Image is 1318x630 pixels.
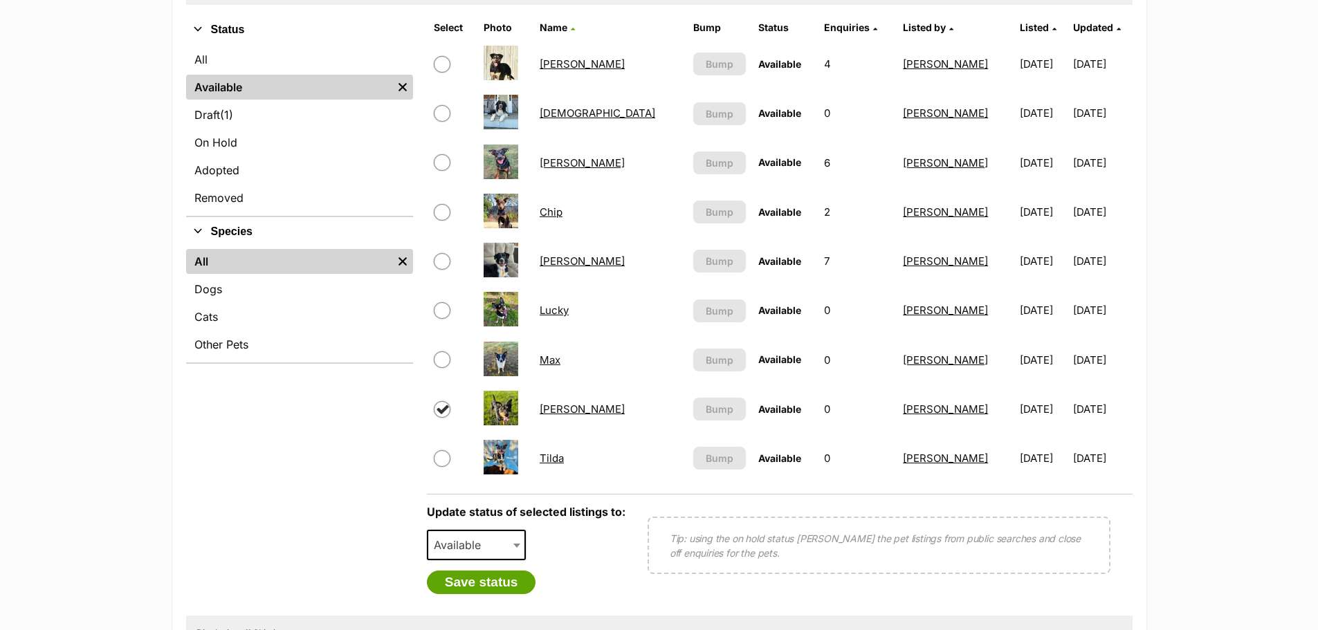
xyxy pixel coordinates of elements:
[758,403,801,415] span: Available
[693,250,745,272] button: Bump
[186,332,413,357] a: Other Pets
[903,57,988,71] a: [PERSON_NAME]
[1014,40,1072,88] td: [DATE]
[540,452,564,465] a: Tilda
[392,249,413,274] a: Remove filter
[1073,385,1131,433] td: [DATE]
[818,286,896,334] td: 0
[1073,21,1113,33] span: Updated
[186,246,413,362] div: Species
[1014,385,1072,433] td: [DATE]
[758,304,801,316] span: Available
[540,156,625,169] a: [PERSON_NAME]
[186,130,413,155] a: On Hold
[818,40,896,88] td: 4
[540,21,567,33] span: Name
[186,185,413,210] a: Removed
[186,249,392,274] a: All
[758,107,801,119] span: Available
[1073,434,1131,482] td: [DATE]
[758,353,801,365] span: Available
[758,58,801,70] span: Available
[758,452,801,464] span: Available
[428,17,477,39] th: Select
[540,402,625,416] a: [PERSON_NAME]
[706,106,733,121] span: Bump
[186,44,413,216] div: Status
[818,89,896,137] td: 0
[1073,89,1131,137] td: [DATE]
[818,237,896,285] td: 7
[903,452,988,465] a: [PERSON_NAME]
[186,21,413,39] button: Status
[706,451,733,465] span: Bump
[818,434,896,482] td: 0
[706,156,733,170] span: Bump
[818,188,896,236] td: 2
[220,106,233,123] span: (1)
[392,75,413,100] a: Remove filter
[903,21,946,33] span: Listed by
[186,75,392,100] a: Available
[670,531,1088,560] p: Tip: using the on hold status [PERSON_NAME] the pet listings from public searches and close off e...
[706,402,733,416] span: Bump
[1073,286,1131,334] td: [DATE]
[693,349,745,371] button: Bump
[693,447,745,470] button: Bump
[540,57,625,71] a: [PERSON_NAME]
[903,156,988,169] a: [PERSON_NAME]
[186,304,413,329] a: Cats
[1014,434,1072,482] td: [DATE]
[824,21,877,33] a: Enquiries
[824,21,870,33] span: translation missing: en.admin.listings.index.attributes.enquiries
[1014,286,1072,334] td: [DATE]
[186,47,413,72] a: All
[903,205,988,219] a: [PERSON_NAME]
[706,254,733,268] span: Bump
[1014,336,1072,384] td: [DATE]
[540,106,655,120] a: [DEMOGRAPHIC_DATA]
[186,277,413,302] a: Dogs
[427,571,536,594] button: Save status
[540,304,569,317] a: Lucky
[1014,188,1072,236] td: [DATE]
[818,139,896,187] td: 6
[1073,188,1131,236] td: [DATE]
[706,205,733,219] span: Bump
[1020,21,1049,33] span: Listed
[1073,237,1131,285] td: [DATE]
[1073,139,1131,187] td: [DATE]
[903,353,988,367] a: [PERSON_NAME]
[186,158,413,183] a: Adopted
[693,201,745,223] button: Bump
[693,398,745,420] button: Bump
[693,299,745,322] button: Bump
[428,535,495,555] span: Available
[1014,237,1072,285] td: [DATE]
[758,255,801,267] span: Available
[706,57,733,71] span: Bump
[903,304,988,317] a: [PERSON_NAME]
[1073,336,1131,384] td: [DATE]
[706,304,733,318] span: Bump
[186,102,413,127] a: Draft
[540,205,562,219] a: Chip
[540,254,625,268] a: [PERSON_NAME]
[818,385,896,433] td: 0
[540,21,575,33] a: Name
[758,206,801,218] span: Available
[688,17,751,39] th: Bump
[1014,139,1072,187] td: [DATE]
[818,336,896,384] td: 0
[1073,40,1131,88] td: [DATE]
[903,254,988,268] a: [PERSON_NAME]
[427,505,625,519] label: Update status of selected listings to:
[693,102,745,125] button: Bump
[903,106,988,120] a: [PERSON_NAME]
[753,17,818,39] th: Status
[186,223,413,241] button: Species
[427,530,527,560] span: Available
[903,402,988,416] a: [PERSON_NAME]
[903,21,953,33] a: Listed by
[478,17,533,39] th: Photo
